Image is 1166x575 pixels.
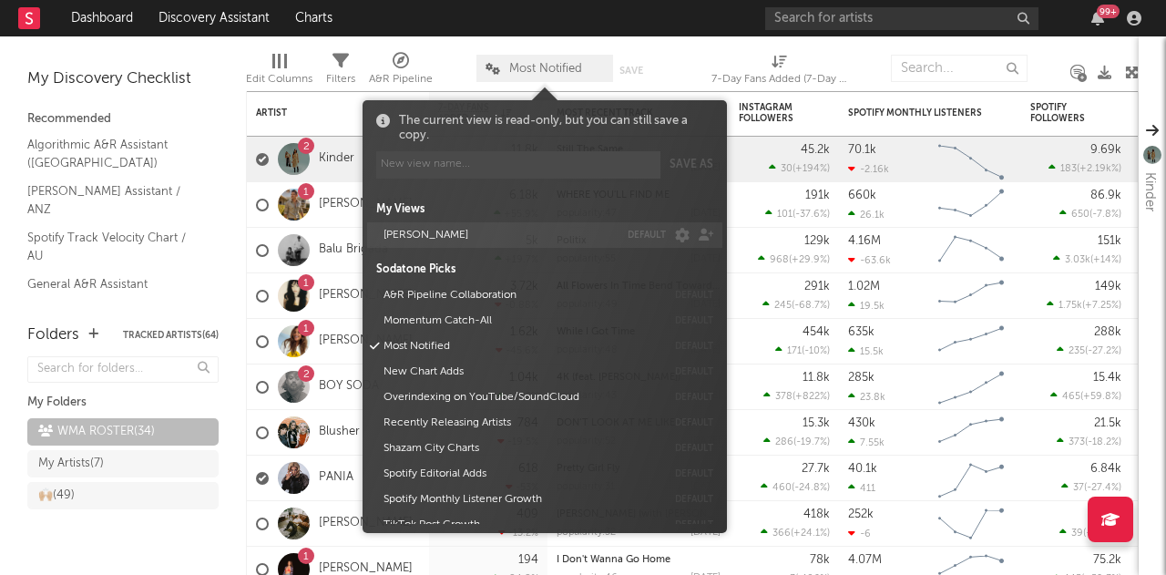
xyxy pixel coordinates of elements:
span: -18.2 % [1088,437,1119,447]
span: 460 [772,483,792,493]
div: -2.16k [848,163,889,175]
button: default [675,342,713,351]
span: 183 [1060,164,1077,174]
span: -10 % [804,346,827,356]
div: My Views [376,201,713,218]
button: Recently Releasing Artists [377,410,666,436]
div: 7.55k [848,436,885,448]
button: Most Notified [377,334,666,359]
div: ( ) [1047,299,1121,311]
div: Filters [326,46,355,98]
span: 366 [772,529,791,539]
div: 151k [1098,235,1121,247]
button: Overindexing on YouTube/SoundCloud [377,385,666,410]
div: My Discovery Checklist [27,68,219,90]
svg: Chart title [930,456,1012,501]
button: Shazam City Charts [377,436,666,461]
span: -24.8 % [794,483,827,493]
div: Kinder [1139,172,1161,211]
div: 🙌🏼 ( 49 ) [38,485,75,507]
div: 9.69k [1090,144,1121,156]
div: 23.8k [848,391,885,403]
div: 15.3k [803,417,830,429]
div: A&R Pipeline [369,68,433,90]
button: Save as [670,151,713,179]
div: 1.02M [848,281,880,293]
a: Spotify Track Velocity Chart / AU [27,228,200,265]
div: ( ) [1057,436,1121,447]
button: default [675,469,713,478]
div: 129k [804,235,830,247]
button: default [675,367,713,376]
button: A&R Pipeline Collaboration [377,282,666,308]
span: Most Notified [509,63,582,75]
svg: Chart title [930,410,1012,456]
svg: Chart title [930,501,1012,547]
a: Algorithmic A&R Assistant ([GEOGRAPHIC_DATA]) [27,135,200,172]
div: 4.16M [848,235,881,247]
div: 430k [848,417,875,429]
a: Blusher [319,425,360,440]
span: +59.8 % [1083,392,1119,402]
a: [PERSON_NAME] [319,197,413,212]
a: WMA ROSTER(34) [27,418,219,446]
button: default [628,231,666,240]
div: 19.5k [848,300,885,312]
div: 635k [848,326,874,338]
div: ( ) [1053,253,1121,265]
div: 11.8k [803,372,830,384]
div: 194 [518,554,538,566]
button: default [675,495,713,504]
a: I Don't Wanna Go Home [557,555,670,565]
div: ( ) [765,208,830,220]
div: ( ) [775,344,830,356]
input: Search... [891,55,1028,82]
div: ( ) [758,253,830,265]
div: ( ) [1050,390,1121,402]
span: -7.8 % [1092,210,1119,220]
span: 171 [787,346,802,356]
div: 70.1k [848,144,876,156]
div: 660k [848,190,876,201]
div: ( ) [763,436,830,447]
div: 21.5k [1094,417,1121,429]
span: 465 [1062,392,1080,402]
div: ( ) [762,299,830,311]
div: 27.7k [802,463,830,475]
span: 378 [775,392,793,402]
button: default [675,444,713,453]
button: Spotify Monthly Listener Growth [377,487,666,512]
div: I Don't Wanna Go Home [557,555,721,565]
div: 4.07M [848,554,882,566]
div: Recommended [27,108,219,130]
span: +194 % [795,164,827,174]
div: Artist [256,108,393,118]
svg: Chart title [930,319,1012,365]
button: Save [619,66,643,76]
span: -37.6 % [795,210,827,220]
div: 7-Day Fans Added (7-Day Fans Added) [711,46,848,98]
a: General A&R Assistant ([GEOGRAPHIC_DATA]) [27,274,200,312]
div: 15.5k [848,345,884,357]
span: +29.9 % [792,255,827,265]
div: The current view is read-only, but you can still save a copy. [399,114,713,142]
button: default [675,291,713,300]
span: 373 [1069,437,1085,447]
div: 86.9k [1090,190,1121,201]
a: PANIA [319,470,353,486]
div: ( ) [1059,527,1121,539]
span: +24.1 % [793,529,827,539]
div: Spotify Followers [1030,102,1094,124]
span: 286 [775,437,793,447]
a: [PERSON_NAME] [319,288,413,303]
span: 235 [1069,346,1085,356]
div: My Folders [27,392,219,414]
span: 968 [770,255,789,265]
span: -68.7 % [794,301,827,311]
button: default [675,393,713,402]
button: New Chart Adds [377,359,666,385]
a: 🙌🏼(49) [27,482,219,509]
div: 291k [804,281,830,293]
div: ( ) [761,527,830,539]
span: -42.6 % [1086,529,1119,539]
